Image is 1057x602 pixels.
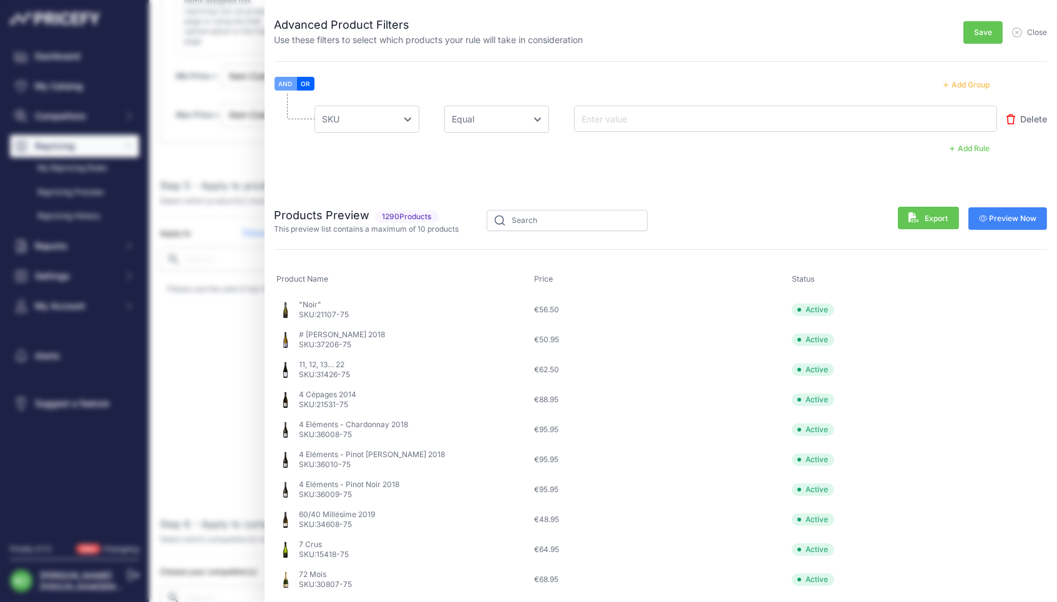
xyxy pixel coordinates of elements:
h2: Advanced Product Filters [275,16,583,34]
button: Save [963,21,1003,44]
span: € [534,425,558,434]
span: € [534,485,558,494]
span: Price [534,274,553,284]
p: SKU: [300,340,386,350]
p: 72 Mois [300,570,353,580]
span: Active [792,483,834,496]
span: 62.50 [539,365,559,374]
span: 36009-75 [317,490,353,499]
span: Save [974,27,992,37]
p: # [PERSON_NAME] 2018 [300,330,386,340]
p: SKU: [300,400,357,410]
p: 4 Cépages 2014 [300,390,357,400]
input: Enter value [580,111,679,126]
p: 11, 12, 13… 22 [300,360,351,370]
span: 34608-75 [317,520,353,529]
button: Close [1012,20,1047,37]
button: Export [898,207,959,229]
span: 88.95 [539,395,558,404]
p: SKU: [300,460,446,470]
span: Active [792,573,834,586]
p: 4 Eléments - Pinot Noir 2018 [300,480,400,490]
p: SKU: [300,520,376,530]
span: Delete [1020,113,1047,126]
span: 1290 [382,212,400,222]
span: Active [792,393,834,406]
span: Active [792,423,834,436]
p: 4 Eléments - Pinot [PERSON_NAME] 2018 [300,450,446,460]
span: € [534,515,559,524]
span: € [534,455,558,464]
span: € [534,575,558,584]
p: 7 Crus [300,540,349,550]
span: Active [792,363,834,376]
span: € [534,395,558,404]
span: Active [792,543,834,556]
span: 36008-75 [317,430,353,439]
p: Use these filters to select which products your rule will take in consideration [275,34,583,46]
span: Preview Now [979,214,1037,224]
input: Search [487,210,648,231]
button: Preview Now [968,207,1048,230]
p: SKU: [300,550,349,560]
span: 30807-75 [317,580,353,589]
span: Close [1027,27,1047,37]
span: 68.95 [539,575,558,584]
span: 64.95 [539,545,559,554]
button: Delete [1006,107,1047,132]
span: Active [792,303,834,316]
span: 95.95 [539,455,558,464]
button: AND [275,77,297,91]
span: 95.95 [539,425,558,434]
span: Products [375,210,439,223]
span: 56.50 [539,305,559,314]
p: SKU: [300,430,409,440]
span: Active [792,453,834,466]
span: Export [908,212,948,224]
span: Product Name [277,274,329,284]
button: Add Rule [942,141,997,157]
span: 21107-75 [317,310,349,319]
p: This preview list contains a maximum of 10 products [275,224,459,234]
p: SKU: [300,310,349,320]
p: "Noir" [300,300,349,310]
p: SKU: [300,580,353,590]
p: 60/40 Millésime 2019 [300,510,376,520]
span: 48.95 [539,515,559,524]
span: € [534,365,559,374]
span: 21531-75 [317,400,349,409]
span: 31426-75 [317,370,351,379]
p: SKU: [300,370,351,380]
span: Active [792,513,834,526]
span: € [534,305,559,314]
span: € [534,545,559,554]
span: Status [792,274,815,284]
span: 50.95 [539,335,559,344]
h2: Products Preview [275,207,459,224]
span: € [534,335,559,344]
span: 36010-75 [317,460,351,469]
p: SKU: [300,490,400,500]
span: 95.95 [539,485,558,494]
span: Active [792,333,834,346]
button: Add Group [936,77,997,93]
p: 4 Eléments - Chardonnay 2018 [300,420,409,430]
span: 15418-75 [317,550,349,559]
span: 37206-75 [317,340,352,349]
button: OR [297,77,314,91]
